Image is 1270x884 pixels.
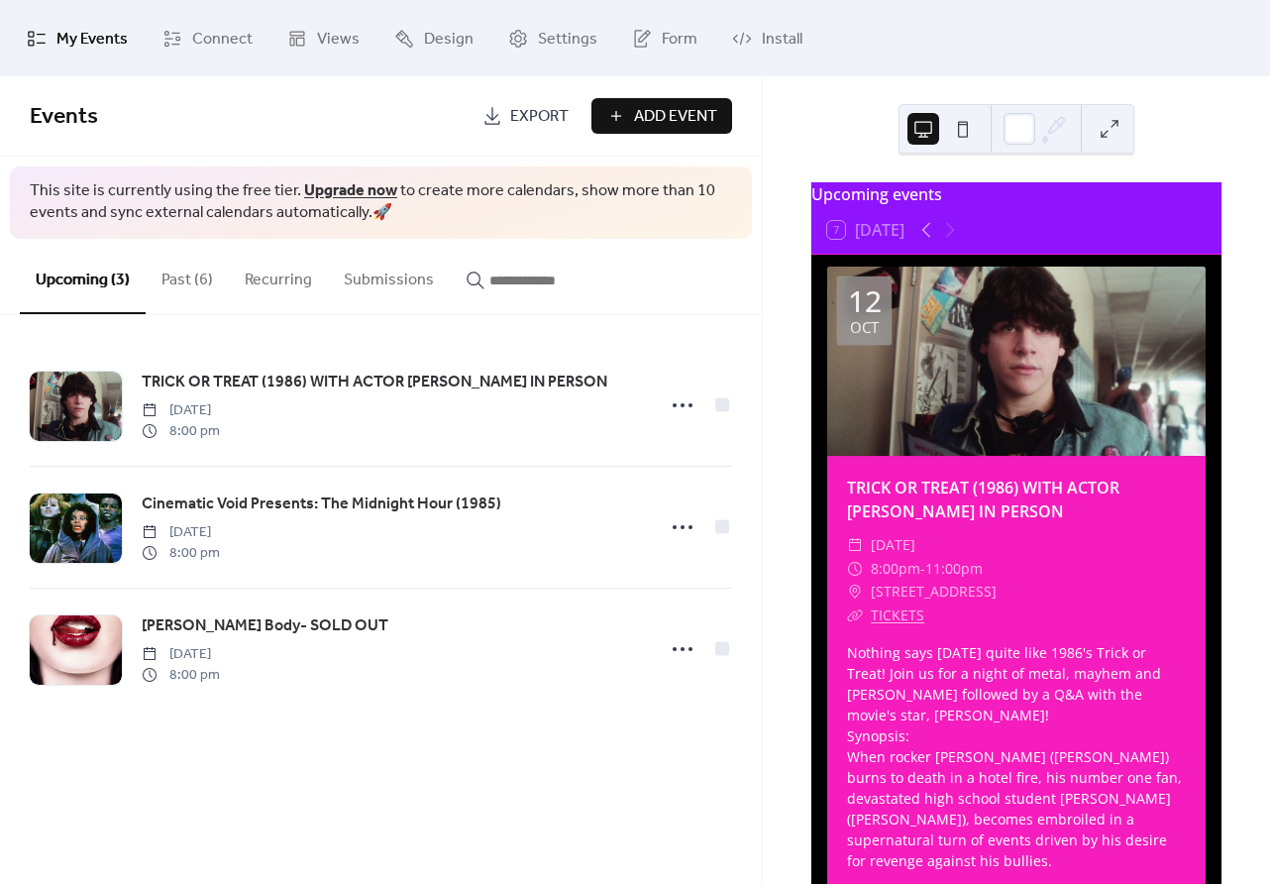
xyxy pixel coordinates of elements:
[20,239,146,314] button: Upcoming (3)
[148,8,267,68] a: Connect
[811,182,1221,206] div: Upcoming events
[617,8,712,68] a: Form
[379,8,488,68] a: Design
[142,400,220,421] span: [DATE]
[142,492,501,517] a: Cinematic Void Presents: The Midnight Hour (1985)
[591,98,732,134] button: Add Event
[142,543,220,564] span: 8:00 pm
[142,370,607,395] a: TRICK OR TREAT (1986) WITH ACTOR [PERSON_NAME] IN PERSON
[717,8,817,68] a: Install
[847,557,863,581] div: ​
[30,95,98,139] span: Events
[920,557,925,581] span: -
[192,24,253,55] span: Connect
[538,24,597,55] span: Settings
[850,320,879,335] div: Oct
[142,522,220,543] span: [DATE]
[30,180,732,225] span: This site is currently using the free tier. to create more calendars, show more than 10 events an...
[847,533,863,557] div: ​
[871,606,924,624] a: TICKETS
[142,665,220,686] span: 8:00 pm
[871,557,920,581] span: 8:00pm
[634,105,717,129] span: Add Event
[272,8,374,68] a: Views
[328,239,450,312] button: Submissions
[142,421,220,442] span: 8:00 pm
[468,98,583,134] a: Export
[871,533,915,557] span: [DATE]
[229,239,328,312] button: Recurring
[304,175,397,206] a: Upgrade now
[142,614,388,638] span: [PERSON_NAME] Body- SOLD OUT
[146,239,229,312] button: Past (6)
[847,580,863,604] div: ​
[142,493,501,516] span: Cinematic Void Presents: The Midnight Hour (1985)
[142,644,220,665] span: [DATE]
[848,286,882,316] div: 12
[493,8,612,68] a: Settings
[56,24,128,55] span: My Events
[847,604,863,627] div: ​
[762,24,802,55] span: Install
[142,613,388,639] a: [PERSON_NAME] Body- SOLD OUT
[317,24,360,55] span: Views
[847,477,1119,522] a: TRICK OR TREAT (1986) WITH ACTOR [PERSON_NAME] IN PERSON
[142,371,607,394] span: TRICK OR TREAT (1986) WITH ACTOR [PERSON_NAME] IN PERSON
[925,557,983,581] span: 11:00pm
[871,580,997,604] span: [STREET_ADDRESS]
[424,24,474,55] span: Design
[12,8,143,68] a: My Events
[662,24,697,55] span: Form
[510,105,569,129] span: Export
